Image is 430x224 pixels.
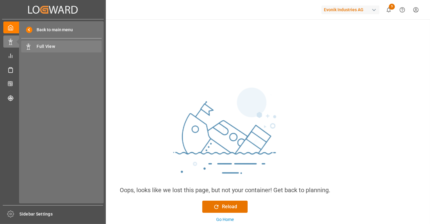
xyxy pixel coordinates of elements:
[3,22,103,33] a: My Cockpit
[134,85,316,186] img: sinking_ship.png
[32,27,73,33] span: Back to main menu
[382,3,396,17] button: show 5 new notifications
[120,186,330,195] div: Oops, looks like we lost this page, but not your container! Get back to planning.
[202,216,248,223] button: Go Home
[3,64,103,75] a: Schedules
[3,92,103,104] a: Tracking
[3,50,103,62] a: My Reports
[321,4,382,15] button: Evonik Industries AG
[3,78,103,90] a: CO2e Calculator
[389,4,395,10] span: 5
[20,211,103,217] span: Sidebar Settings
[213,203,237,210] div: Reload
[396,3,409,17] button: Help Center
[216,216,234,223] div: Go Home
[321,5,380,14] div: Evonik Industries AG
[202,201,248,213] button: Reload
[21,41,102,52] a: Full View
[37,43,102,50] span: Full View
